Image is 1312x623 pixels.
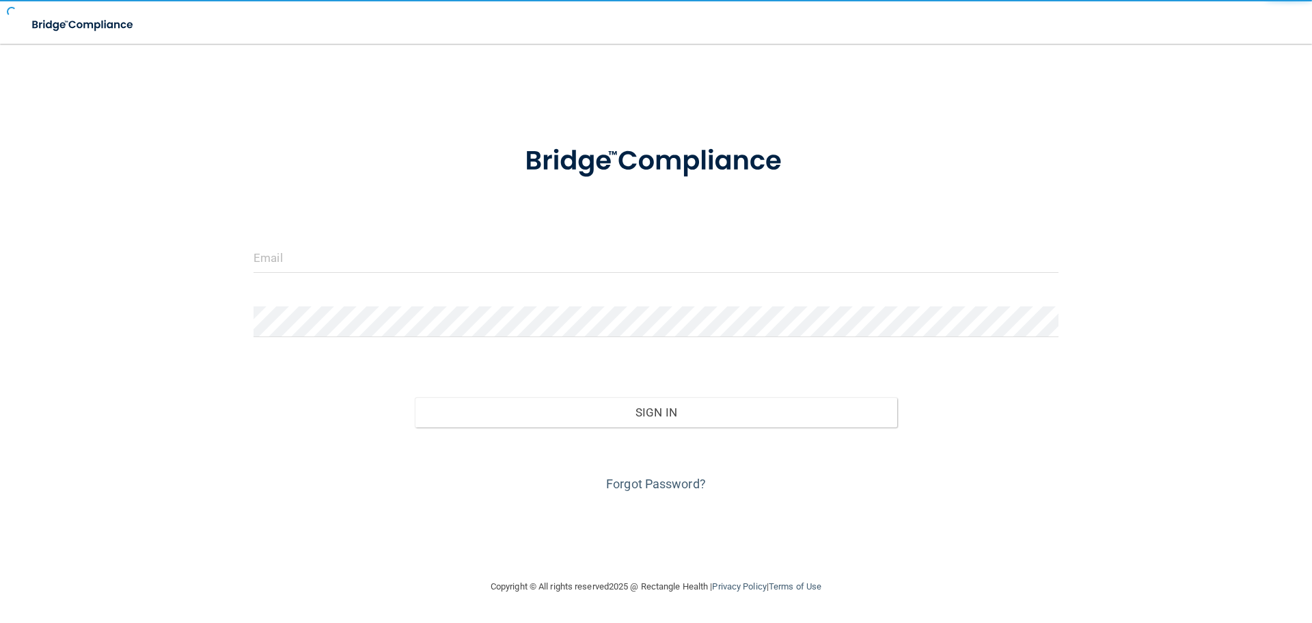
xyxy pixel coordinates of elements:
div: Copyright © All rights reserved 2025 @ Rectangle Health | | [407,565,905,609]
img: bridge_compliance_login_screen.278c3ca4.svg [497,126,815,197]
input: Email [254,242,1058,273]
a: Privacy Policy [712,581,766,592]
a: Terms of Use [769,581,821,592]
img: bridge_compliance_login_screen.278c3ca4.svg [20,11,146,39]
button: Sign In [415,397,898,427]
a: Forgot Password? [606,477,706,491]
